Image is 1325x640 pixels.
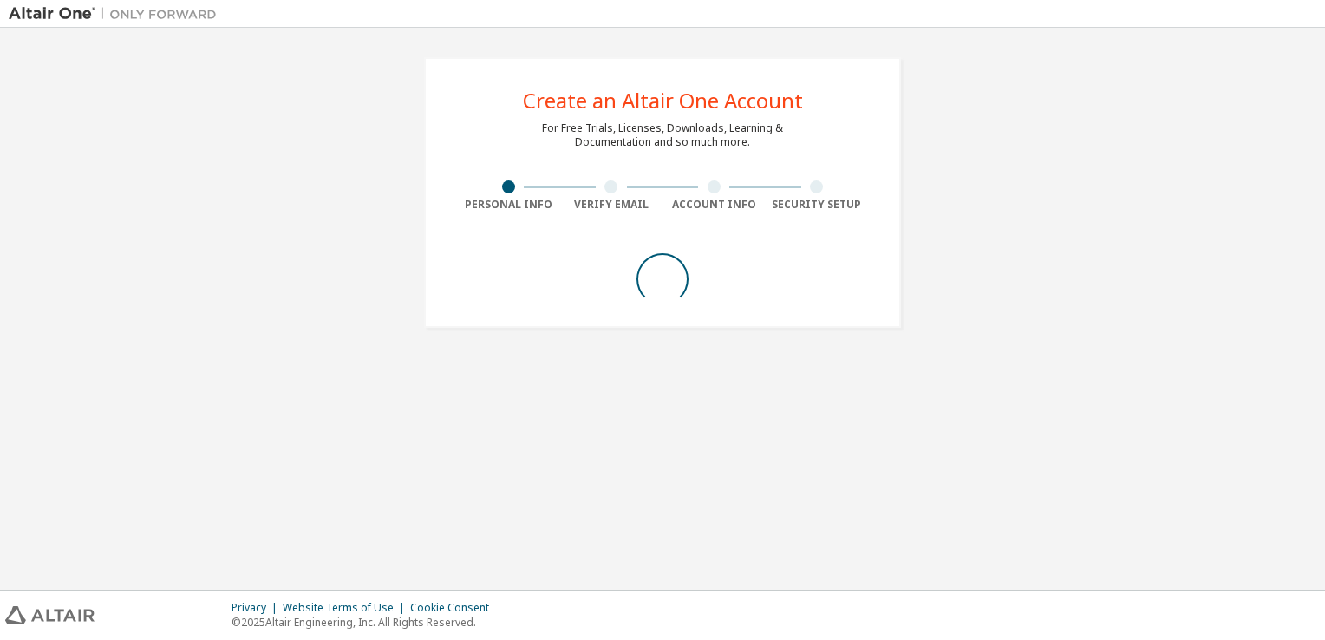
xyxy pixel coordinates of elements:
[766,198,869,212] div: Security Setup
[410,601,499,615] div: Cookie Consent
[9,5,225,23] img: Altair One
[560,198,663,212] div: Verify Email
[232,615,499,630] p: © 2025 Altair Engineering, Inc. All Rights Reserved.
[662,198,766,212] div: Account Info
[457,198,560,212] div: Personal Info
[542,121,783,149] div: For Free Trials, Licenses, Downloads, Learning & Documentation and so much more.
[283,601,410,615] div: Website Terms of Use
[5,606,95,624] img: altair_logo.svg
[523,90,803,111] div: Create an Altair One Account
[232,601,283,615] div: Privacy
